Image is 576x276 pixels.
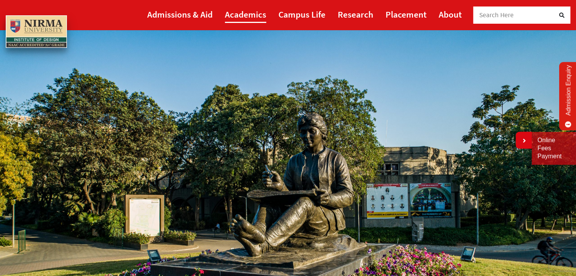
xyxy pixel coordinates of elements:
[537,136,570,160] a: Online Fees Payment
[338,6,373,23] a: Research
[278,6,325,23] a: Campus Life
[386,6,426,23] a: Placement
[225,6,266,23] a: Academics
[6,15,67,48] img: main_logo
[439,6,462,23] a: About
[147,6,213,23] a: Admissions & Aid
[479,11,514,19] span: Search Here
